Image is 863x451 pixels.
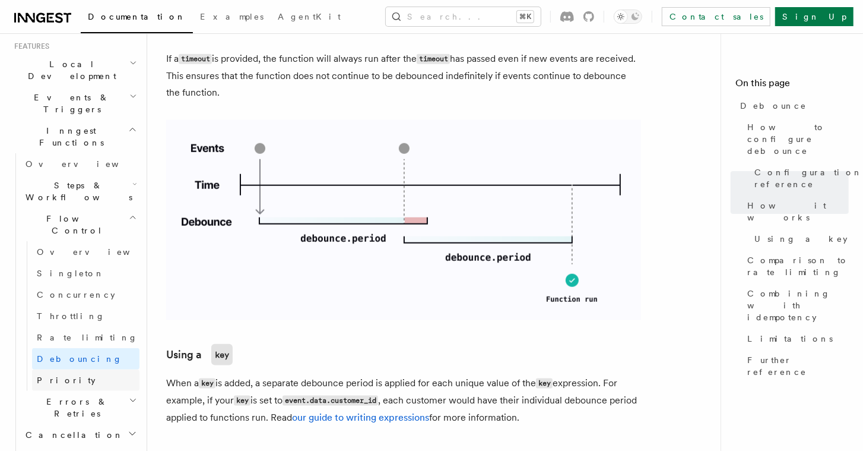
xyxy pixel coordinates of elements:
[21,391,139,424] button: Errors & Retries
[9,58,129,82] span: Local Development
[21,153,139,175] a: Overview
[747,288,849,323] span: Combining with idempotency
[517,11,534,23] kbd: ⌘K
[21,396,129,420] span: Errors & Retries
[200,12,264,21] span: Examples
[234,396,250,406] code: key
[37,376,96,385] span: Priority
[21,179,132,203] span: Steps & Workflows
[614,10,642,24] button: Toggle dark mode
[37,269,104,278] span: Singleton
[37,333,138,342] span: Rate limiting
[662,7,770,26] a: Contact sales
[9,87,139,120] button: Events & Triggers
[32,263,139,284] a: Singleton
[32,348,139,370] a: Debouncing
[32,305,139,327] a: Throttling
[743,116,849,162] a: How to configure debounce
[740,100,807,112] span: Debounce
[81,4,193,33] a: Documentation
[9,92,129,115] span: Events & Triggers
[9,125,128,149] span: Inngest Functions
[754,233,848,245] span: Using a key
[21,424,139,446] button: Cancellation
[32,241,139,263] a: Overview
[754,166,862,190] span: Configuration reference
[211,344,233,365] code: key
[283,396,378,406] code: event.data.customer_id
[166,344,233,365] a: Using akey
[21,208,139,241] button: Flow Control
[166,51,641,101] p: If a is provided, the function will always run after the has passed even if new events are receiv...
[9,53,139,87] button: Local Development
[386,7,541,26] button: Search...⌘K
[747,200,849,223] span: How it works
[179,54,212,64] code: timeout
[88,12,186,21] span: Documentation
[278,12,341,21] span: AgentKit
[37,290,115,299] span: Concurrency
[750,162,849,195] a: Configuration reference
[166,120,641,320] img: Visualization of how debounce is applied
[417,54,450,64] code: timeout
[743,283,849,328] a: Combining with idempotency
[735,95,849,116] a: Debounce
[271,4,348,32] a: AgentKit
[743,250,849,283] a: Comparison to rate limiting
[743,195,849,228] a: How it works
[292,412,429,423] a: our guide to writing expressions
[37,247,159,257] span: Overview
[775,7,854,26] a: Sign Up
[735,76,849,95] h4: On this page
[747,333,833,345] span: Limitations
[21,241,139,391] div: Flow Control
[166,375,641,426] p: When a is added, a separate debounce period is applied for each unique value of the expression. F...
[26,159,148,169] span: Overview
[32,370,139,391] a: Priority
[193,4,271,32] a: Examples
[747,354,849,378] span: Further reference
[9,120,139,153] button: Inngest Functions
[21,213,129,236] span: Flow Control
[9,42,49,51] span: Features
[32,327,139,348] a: Rate limiting
[743,328,849,349] a: Limitations
[37,354,122,364] span: Debouncing
[750,228,849,250] a: Using a key
[37,311,105,321] span: Throttling
[747,121,849,157] span: How to configure debounce
[747,254,849,278] span: Comparison to rate limiting
[21,429,123,441] span: Cancellation
[743,349,849,383] a: Further reference
[21,175,139,208] button: Steps & Workflows
[536,379,553,389] code: key
[199,379,215,389] code: key
[32,284,139,305] a: Concurrency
